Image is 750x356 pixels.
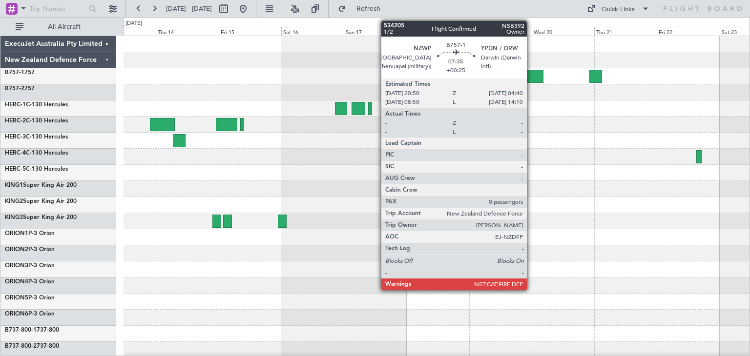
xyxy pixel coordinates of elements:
span: ORION3 [5,263,28,269]
span: Refresh [348,5,389,12]
span: ORION5 [5,295,28,301]
span: [DATE] - [DATE] [166,4,212,13]
div: Wed 13 [93,27,156,36]
div: [DATE] [125,20,142,28]
button: All Aircraft [11,19,106,35]
span: ORION4 [5,279,28,285]
span: ORION2 [5,247,28,253]
a: B737-800-2737-800 [5,343,59,349]
span: B737-800-2 [5,343,37,349]
span: HERC-2 [5,118,26,124]
a: ORION4P-3 Orion [5,279,55,285]
span: KING2 [5,198,23,204]
a: HERC-4C-130 Hercules [5,150,68,156]
span: HERC-3 [5,134,26,140]
span: HERC-1 [5,102,26,108]
button: Refresh [333,1,392,17]
a: HERC-5C-130 Hercules [5,166,68,172]
a: ORION2P-3 Orion [5,247,55,253]
a: ORION6P-3 Orion [5,311,55,317]
button: Quick Links [582,1,654,17]
div: Quick Links [602,5,635,15]
a: KING1Super King Air 200 [5,182,77,188]
a: HERC-2C-130 Hercules [5,118,68,124]
a: B757-1757 [5,70,35,76]
a: HERC-1C-130 Hercules [5,102,68,108]
input: Trip Number [30,1,86,16]
div: Thu 21 [594,27,657,36]
span: ORION1 [5,231,28,237]
div: Mon 18 [406,27,469,36]
span: ORION6 [5,311,28,317]
div: Thu 14 [156,27,218,36]
span: B737-800-1 [5,327,37,333]
span: All Aircraft [25,23,103,30]
span: B757-2 [5,86,24,92]
a: KING3Super King Air 200 [5,215,77,220]
div: Sun 17 [344,27,406,36]
a: ORION5P-3 Orion [5,295,55,301]
a: KING2Super King Air 200 [5,198,77,204]
span: KING3 [5,215,23,220]
div: Sat 16 [281,27,344,36]
div: Fri 15 [219,27,281,36]
a: ORION1P-3 Orion [5,231,55,237]
a: ORION3P-3 Orion [5,263,55,269]
span: B757-1 [5,70,24,76]
a: B757-2757 [5,86,35,92]
a: B737-800-1737-800 [5,327,59,333]
div: Fri 22 [657,27,719,36]
span: HERC-5 [5,166,26,172]
a: HERC-3C-130 Hercules [5,134,68,140]
div: Tue 19 [469,27,532,36]
span: HERC-4 [5,150,26,156]
span: KING1 [5,182,23,188]
div: Wed 20 [532,27,594,36]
